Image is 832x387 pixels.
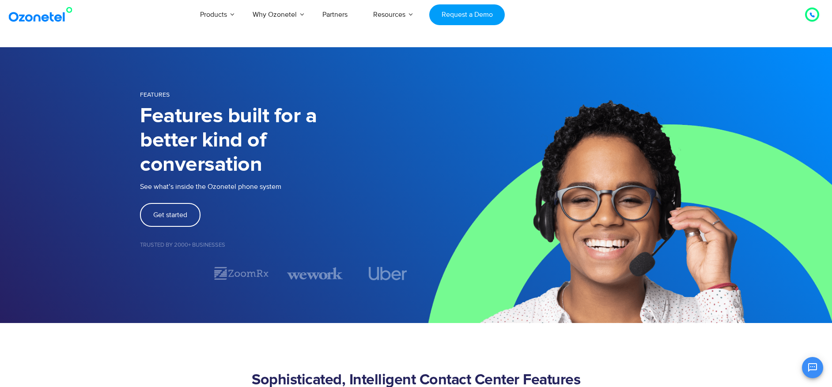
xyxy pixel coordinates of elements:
img: wework [287,266,343,281]
img: uber [369,267,407,280]
div: Image Carousel [140,266,416,281]
div: 1 / 7 [140,268,196,279]
button: Open chat [802,357,823,378]
img: zoomrx [213,266,269,281]
span: Get started [153,211,187,218]
div: 2 / 7 [213,266,269,281]
p: See what’s inside the Ozonetel phone system [140,181,416,192]
a: Get started [140,203,200,227]
h1: Features built for a better kind of conversation [140,104,416,177]
h5: Trusted by 2000+ Businesses [140,242,416,248]
div: 4 / 7 [360,267,416,280]
span: FEATURES [140,91,170,98]
div: 3 / 7 [287,266,343,281]
a: Request a Demo [429,4,505,25]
